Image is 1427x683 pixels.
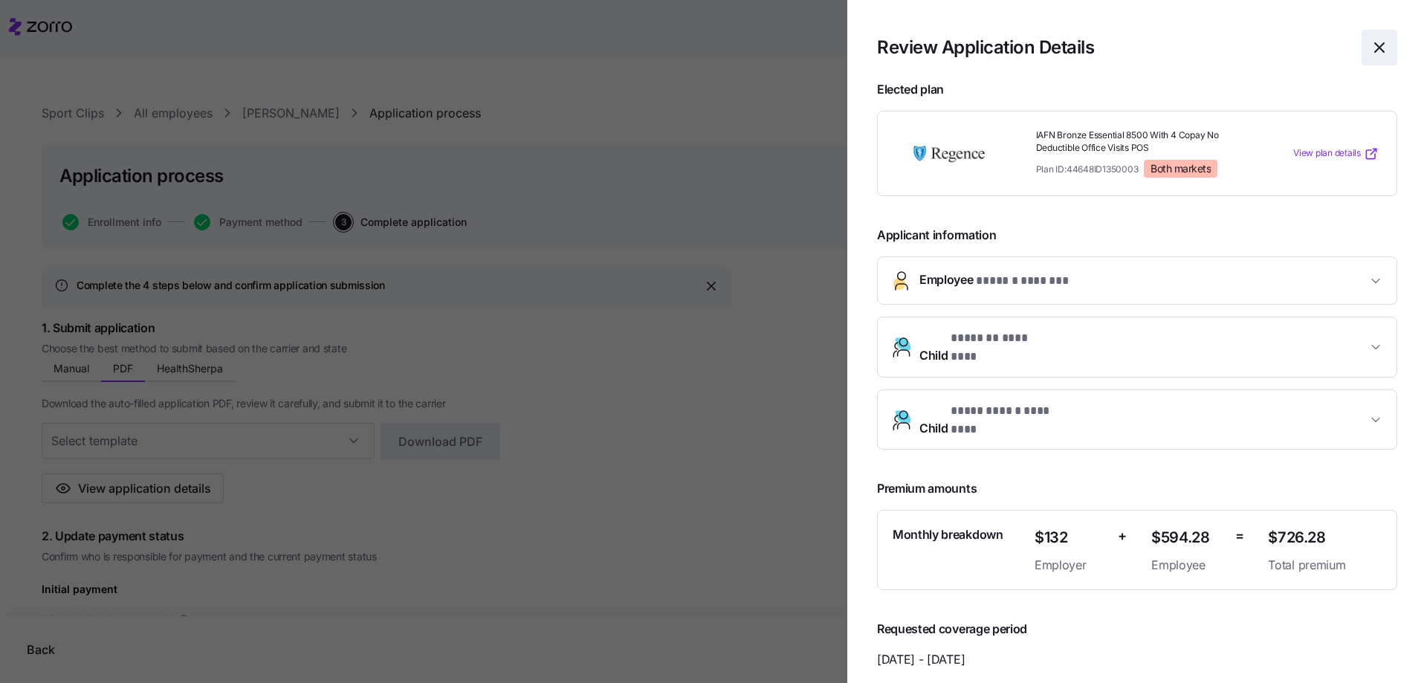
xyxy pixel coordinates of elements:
[919,271,1073,291] span: Employee
[1118,525,1127,547] span: +
[1268,556,1382,574] span: Total premium
[1035,525,1106,550] span: $132
[919,402,1075,438] span: Child
[1151,162,1211,175] span: Both markets
[877,214,1397,245] span: Applicant information
[877,479,1397,498] span: Premium amounts
[1293,146,1361,161] span: View plan details
[1036,163,1139,175] span: Plan ID: 44648ID1350003
[1293,146,1379,161] a: View plan details
[1036,129,1255,155] span: IAFN Bronze Essential 8500 With 4 Copay No Deductible Office Visits POS
[1268,525,1382,550] span: $726.28
[1035,556,1106,574] span: Employer
[1151,525,1223,550] span: $594.28
[877,650,1397,669] span: [DATE] - [DATE]
[1151,556,1223,574] span: Employee
[893,525,1003,544] span: Monthly breakdown
[877,80,1397,99] span: Elected plan
[877,620,1397,638] span: Requested coverage period
[896,137,1003,171] img: Regence BlueShield of Idaho
[919,329,1051,365] span: Child
[877,36,1350,59] h1: Review Application Details
[1235,525,1244,547] span: =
